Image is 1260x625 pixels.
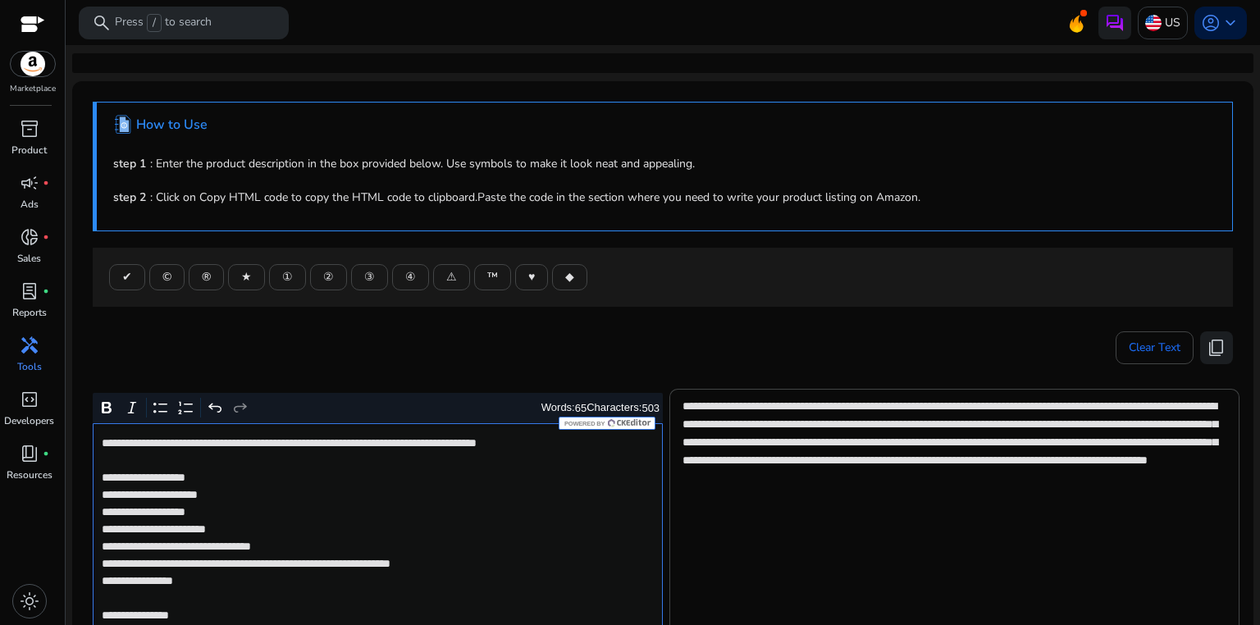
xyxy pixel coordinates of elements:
[136,117,208,133] h4: How to Use
[122,268,132,285] span: ✔
[162,268,171,285] span: ©
[392,264,429,290] button: ④
[17,251,41,266] p: Sales
[1129,331,1180,364] span: Clear Text
[147,14,162,32] span: /
[20,390,39,409] span: code_blocks
[20,444,39,463] span: book_4
[202,268,211,285] span: ®
[1201,13,1221,33] span: account_circle
[405,268,416,285] span: ④
[241,268,252,285] span: ★
[11,52,55,76] img: amazon.svg
[565,268,574,285] span: ◆
[1116,331,1194,364] button: Clear Text
[10,83,56,95] p: Marketplace
[446,268,457,285] span: ⚠
[93,393,663,424] div: Editor toolbar
[17,359,42,374] p: Tools
[7,468,52,482] p: Resources
[12,305,47,320] p: Reports
[1221,13,1240,33] span: keyboard_arrow_down
[4,413,54,428] p: Developers
[351,264,388,290] button: ③
[109,264,145,290] button: ✔
[115,14,212,32] p: Press to search
[20,173,39,193] span: campaign
[189,264,224,290] button: ®
[541,398,660,418] div: Words: Characters:
[43,180,49,186] span: fiber_manual_record
[228,264,265,290] button: ★
[1207,338,1226,358] span: content_copy
[552,264,587,290] button: ◆
[282,268,293,285] span: ①
[269,264,306,290] button: ①
[21,197,39,212] p: Ads
[433,264,470,290] button: ⚠
[20,119,39,139] span: inventory_2
[364,268,375,285] span: ③
[92,13,112,33] span: search
[515,264,548,290] button: ♥
[1200,331,1233,364] button: content_copy
[113,189,1216,206] p: : Click on Copy HTML code to copy the HTML code to clipboard.Paste the code in the section where ...
[149,264,185,290] button: ©
[20,227,39,247] span: donut_small
[528,268,535,285] span: ♥
[323,268,334,285] span: ②
[1145,15,1162,31] img: us.svg
[113,156,146,171] b: step 1
[11,143,47,157] p: Product
[20,335,39,355] span: handyman
[113,155,1216,172] p: : Enter the product description in the box provided below. Use symbols to make it look neat and a...
[1165,8,1180,37] p: US
[310,264,347,290] button: ②
[20,281,39,301] span: lab_profile
[43,288,49,294] span: fiber_manual_record
[20,591,39,611] span: light_mode
[113,189,146,205] b: step 2
[474,264,511,290] button: ™
[487,268,498,285] span: ™
[563,420,605,427] span: Powered by
[641,402,660,414] label: 503
[43,450,49,457] span: fiber_manual_record
[575,402,587,414] label: 65
[43,234,49,240] span: fiber_manual_record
